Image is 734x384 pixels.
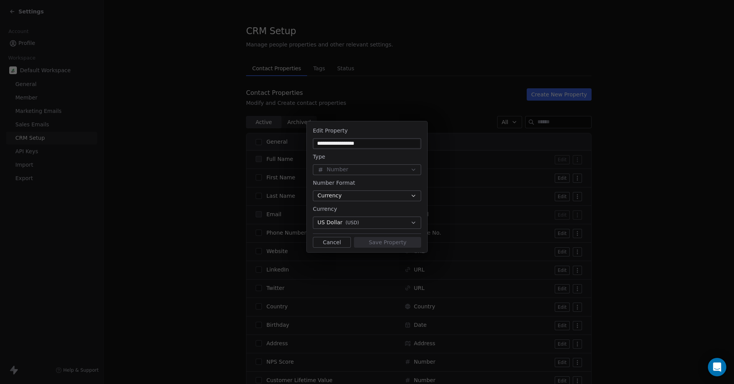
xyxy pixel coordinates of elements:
button: Number [313,164,421,175]
span: Currency [313,206,337,212]
span: US Dollar [317,218,342,227]
span: ( USD ) [346,220,359,226]
span: Currency [317,192,342,200]
span: Edit Property [313,127,348,134]
button: US Dollar(USD) [313,217,421,229]
span: Number Format [313,180,355,186]
span: Type [313,154,325,160]
button: Cancel [313,237,351,248]
button: Save Property [354,237,421,248]
span: Number [327,166,348,174]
